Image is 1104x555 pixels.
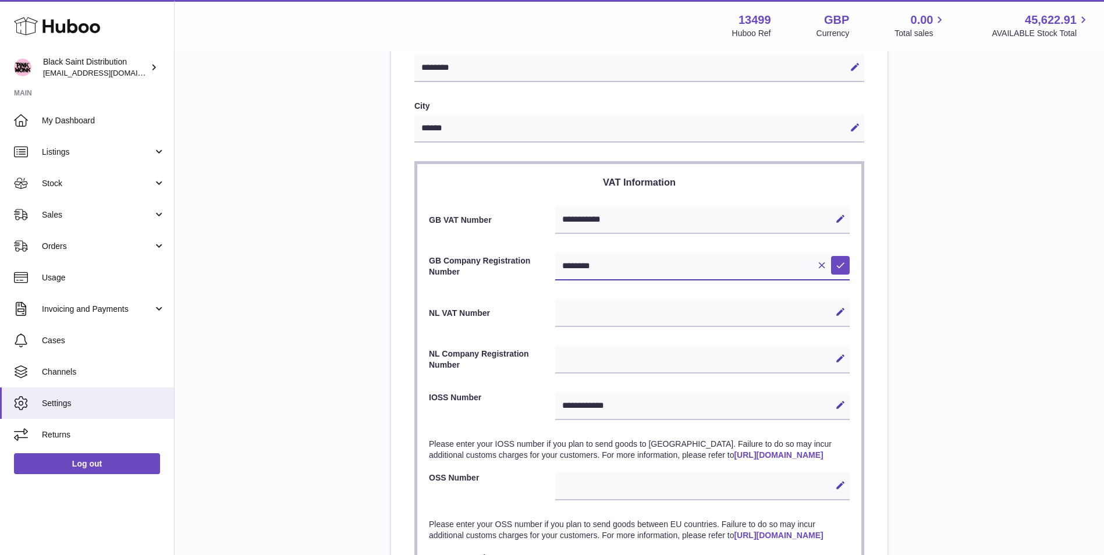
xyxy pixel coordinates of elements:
label: NL VAT Number [429,308,555,319]
span: Invoicing and Payments [42,304,153,315]
span: Returns [42,429,165,440]
span: Channels [42,367,165,378]
span: Usage [42,272,165,283]
span: Settings [42,398,165,409]
a: [URL][DOMAIN_NAME] [734,450,823,460]
span: [EMAIL_ADDRESS][DOMAIN_NAME] [43,68,171,77]
img: internalAdmin-13499@internal.huboo.com [14,59,31,76]
h3: VAT Information [429,176,850,188]
span: Listings [42,147,153,158]
label: City [414,101,864,112]
a: Log out [14,453,160,474]
a: 0.00 Total sales [894,12,946,39]
span: Orders [42,241,153,252]
span: Sales [42,209,153,220]
strong: 13499 [739,12,771,28]
span: My Dashboard [42,115,165,126]
span: AVAILABLE Stock Total [992,28,1090,39]
div: Currency [817,28,850,39]
label: GB VAT Number [429,215,555,226]
p: Please enter your IOSS number if you plan to send goods to [GEOGRAPHIC_DATA]. Failure to do so ma... [429,439,850,461]
label: NL Company Registration Number [429,348,555,371]
label: IOSS Number [429,392,555,417]
span: Stock [42,178,153,189]
span: Cases [42,335,165,346]
span: Total sales [894,28,946,39]
a: 45,622.91 AVAILABLE Stock Total [992,12,1090,39]
p: Please enter your OSS number if you plan to send goods between EU countries. Failure to do so may... [429,519,850,541]
div: Black Saint Distribution [43,56,148,79]
span: 0.00 [911,12,933,28]
label: OSS Number [429,472,555,497]
div: Huboo Ref [732,28,771,39]
span: 45,622.91 [1025,12,1077,28]
a: [URL][DOMAIN_NAME] [734,531,823,540]
strong: GBP [824,12,849,28]
label: GB Company Registration Number [429,255,555,277]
